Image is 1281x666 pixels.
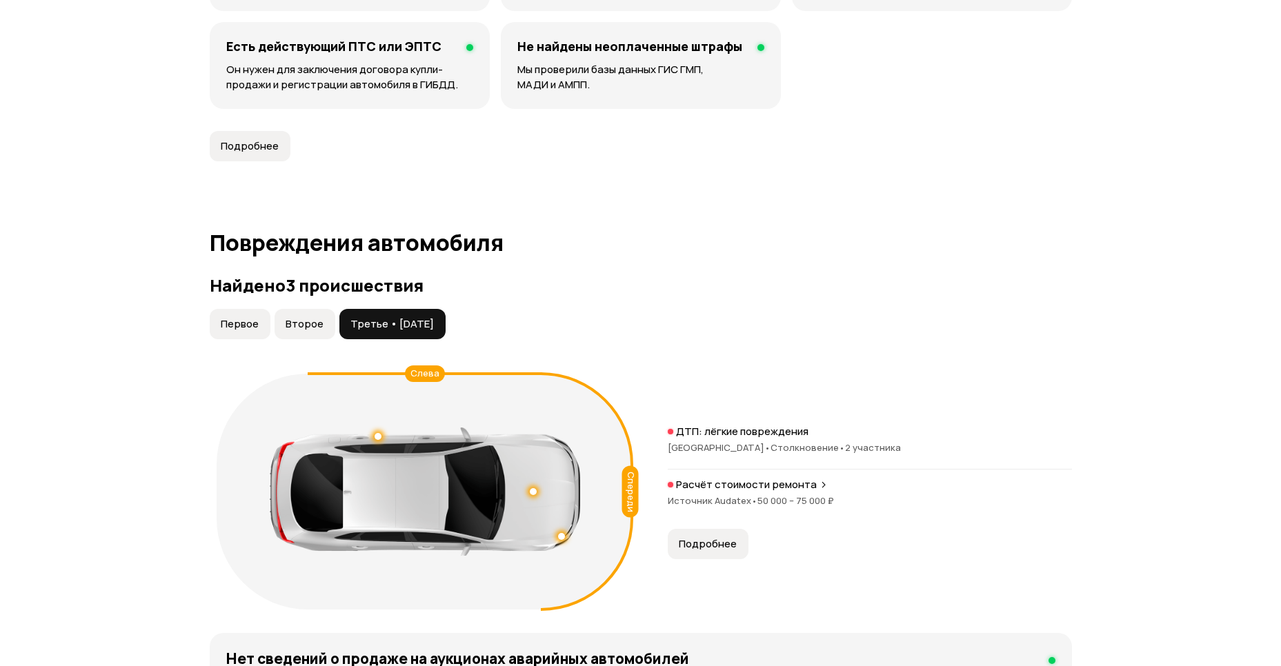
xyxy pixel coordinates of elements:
span: Источник Audatex [668,494,757,507]
span: • [751,494,757,507]
span: • [764,441,771,454]
p: Мы проверили базы данных ГИС ГМП, МАДИ и АМПП. [517,62,764,92]
span: Столкновение [771,441,845,454]
span: 50 000 – 75 000 ₽ [757,494,834,507]
button: Второе [275,309,335,339]
span: Третье • [DATE] [350,317,434,331]
p: Расчёт стоимости ремонта [676,478,817,492]
span: • [839,441,845,454]
span: 2 участника [845,441,901,454]
h1: Повреждения автомобиля [210,230,1072,255]
p: Он нужен для заключения договора купли-продажи и регистрации автомобиля в ГИБДД. [226,62,474,92]
h3: Найдено 3 происшествия [210,276,1072,295]
h4: Не найдены неоплаченные штрафы [517,39,742,54]
div: Слева [405,365,445,382]
p: ДТП: лёгкие повреждения [676,425,808,438]
button: Подробнее [210,131,290,161]
button: Третье • [DATE] [339,309,446,339]
button: Первое [210,309,270,339]
span: Подробнее [221,139,279,153]
button: Подробнее [668,529,748,559]
div: Спереди [622,466,638,518]
h4: Есть действующий ПТС или ЭПТС [226,39,441,54]
span: [GEOGRAPHIC_DATA] [668,441,771,454]
span: Первое [221,317,259,331]
span: Второе [286,317,324,331]
span: Подробнее [679,537,737,551]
